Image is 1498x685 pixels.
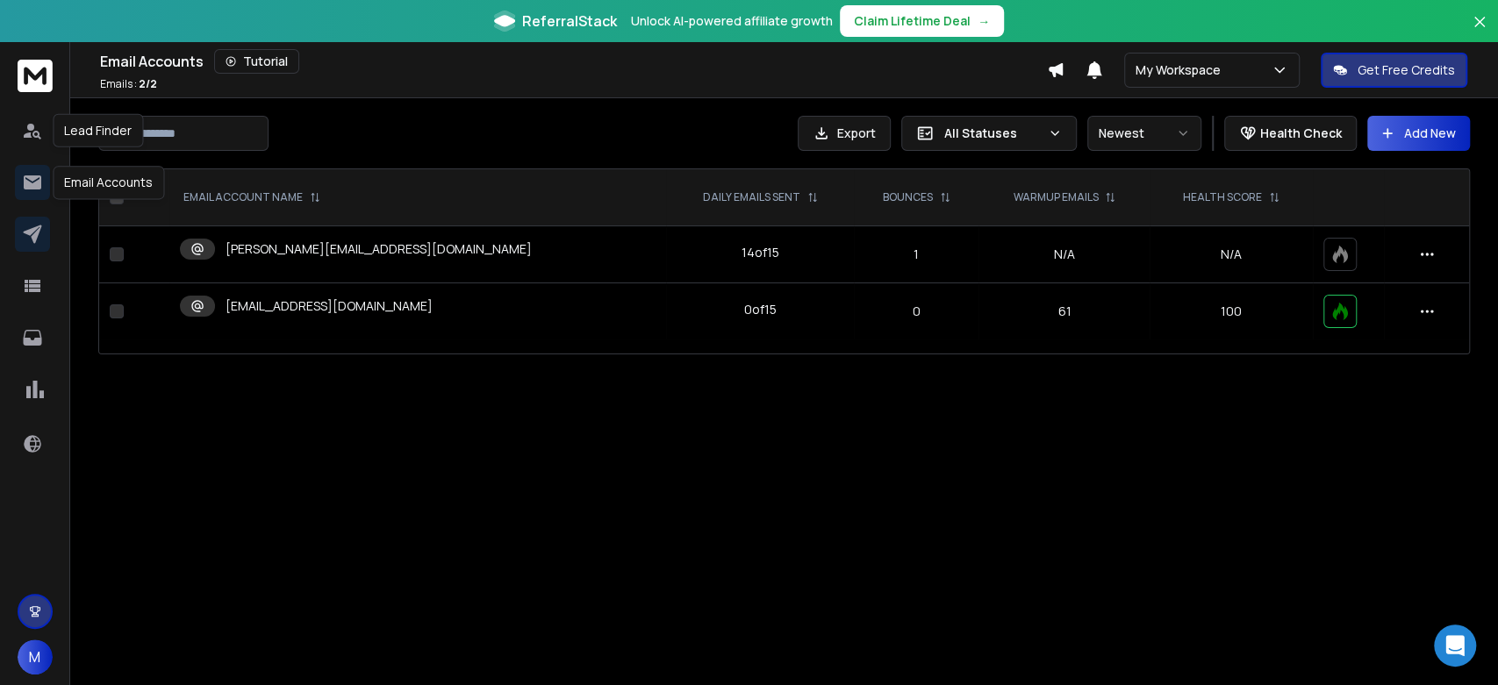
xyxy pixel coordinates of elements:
[139,76,157,91] span: 2 / 2
[1321,53,1467,88] button: Get Free Credits
[1260,125,1342,142] p: Health Check
[522,11,617,32] span: ReferralStack
[53,166,164,199] div: Email Accounts
[1087,116,1201,151] button: Newest
[883,190,933,204] p: BOUNCES
[1150,283,1313,340] td: 100
[1224,116,1357,151] button: Health Check
[631,12,833,30] p: Unlock AI-powered affiliate growth
[840,5,1004,37] button: Claim Lifetime Deal→
[226,240,532,258] p: [PERSON_NAME][EMAIL_ADDRESS][DOMAIN_NAME]
[1468,11,1491,53] button: Close banner
[864,303,969,320] p: 0
[703,190,800,204] p: DAILY EMAILS SENT
[978,226,1150,283] td: N/A
[742,244,779,261] div: 14 of 15
[18,639,53,674] button: M
[1013,190,1098,204] p: WARMUP EMAILS
[226,297,433,315] p: [EMAIL_ADDRESS][DOMAIN_NAME]
[744,301,777,318] div: 0 of 15
[1367,116,1470,151] button: Add New
[214,49,299,74] button: Tutorial
[1160,246,1302,263] p: N/A
[183,190,320,204] div: EMAIL ACCOUNT NAME
[864,246,969,263] p: 1
[944,125,1041,142] p: All Statuses
[798,116,891,151] button: Export
[100,77,157,91] p: Emails :
[978,12,990,30] span: →
[1434,624,1476,667] div: Open Intercom Messenger
[100,49,1047,74] div: Email Accounts
[978,283,1150,340] td: 61
[53,114,143,147] div: Lead Finder
[1136,61,1228,79] p: My Workspace
[1183,190,1262,204] p: HEALTH SCORE
[1358,61,1455,79] p: Get Free Credits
